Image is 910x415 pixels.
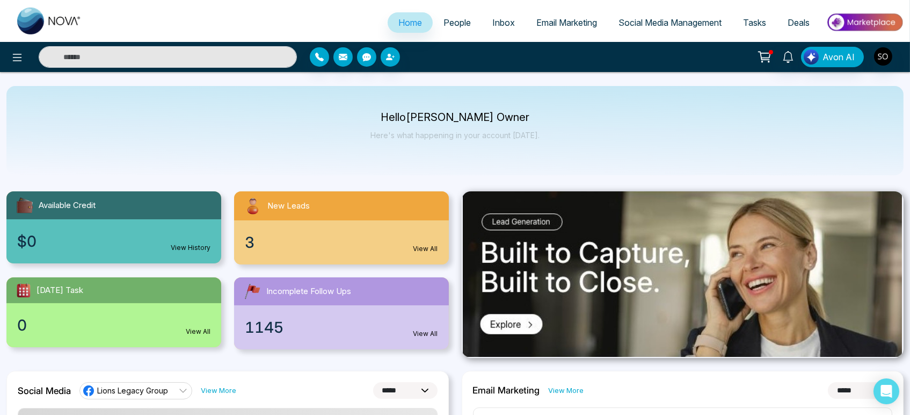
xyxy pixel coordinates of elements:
[443,17,471,28] span: People
[266,285,351,298] span: Incomplete Follow Ups
[788,17,810,28] span: Deals
[201,385,236,396] a: View More
[473,385,540,396] h2: Email Marketing
[413,329,438,339] a: View All
[801,47,864,67] button: Avon AI
[17,230,37,253] span: $0
[39,199,96,212] span: Available Credit
[463,191,902,357] img: .
[370,131,540,140] p: Here's what happening in your account [DATE].
[804,49,819,65] img: Lead Flow
[549,385,584,396] a: View More
[17,8,82,34] img: Nova CRM Logo
[17,314,27,337] span: 0
[777,12,820,33] a: Deals
[245,316,283,339] span: 1145
[433,12,482,33] a: People
[388,12,433,33] a: Home
[526,12,608,33] a: Email Marketing
[37,284,83,297] span: [DATE] Task
[370,113,540,122] p: Hello [PERSON_NAME] Owner
[171,243,210,253] a: View History
[873,378,899,404] div: Open Intercom Messenger
[826,10,904,34] img: Market-place.gif
[15,282,32,299] img: todayTask.svg
[228,191,455,264] a: New Leads3View All
[245,231,254,254] span: 3
[492,17,515,28] span: Inbox
[18,385,71,396] h2: Social Media
[743,17,766,28] span: Tasks
[243,282,262,301] img: followUps.svg
[186,327,210,337] a: View All
[874,47,892,66] img: User Avatar
[97,385,168,396] span: Lions Legacy Group
[413,244,438,254] a: View All
[243,196,263,216] img: newLeads.svg
[608,12,732,33] a: Social Media Management
[15,196,34,215] img: availableCredit.svg
[618,17,722,28] span: Social Media Management
[267,200,310,212] span: New Leads
[732,12,777,33] a: Tasks
[398,17,422,28] span: Home
[228,277,455,349] a: Incomplete Follow Ups1145View All
[822,51,855,63] span: Avon AI
[536,17,597,28] span: Email Marketing
[482,12,526,33] a: Inbox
